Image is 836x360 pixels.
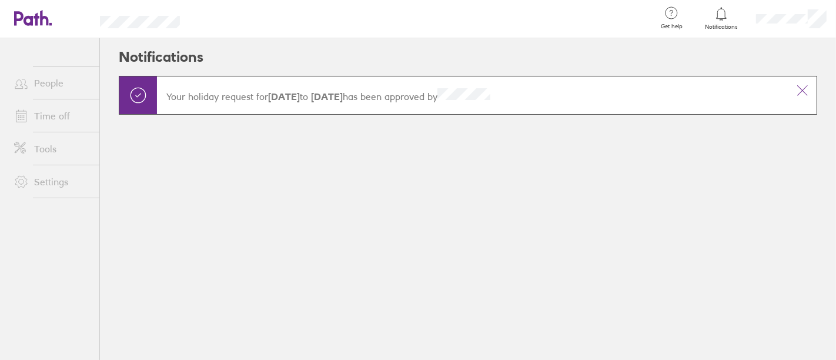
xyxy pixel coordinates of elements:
span: Get help [653,23,691,30]
p: Your holiday request for has been approved by [166,88,779,102]
a: People [5,71,99,95]
strong: [DATE] [308,91,343,102]
strong: [DATE] [268,91,300,102]
h2: Notifications [119,38,203,76]
a: Notifications [703,6,741,31]
a: Time off [5,104,99,128]
a: Tools [5,137,99,161]
span: to [268,91,343,102]
span: Notifications [703,24,741,31]
a: Settings [5,170,99,194]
